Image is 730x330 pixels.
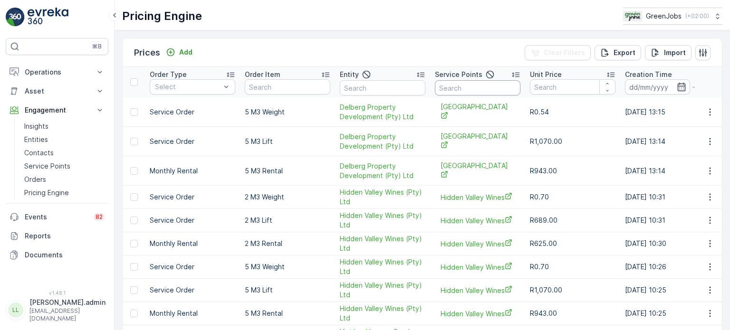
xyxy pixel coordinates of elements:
span: Hidden Valley Wines (Pty) Ltd [340,281,425,300]
span: R0.70 [530,193,549,201]
div: Toggle Row Selected [130,138,138,145]
span: R689.00 [530,216,557,224]
a: Reports [6,226,108,245]
p: Select [155,82,221,92]
img: Green_Jobs_Logo.png [623,11,642,21]
p: Asset [25,86,89,96]
img: logo [6,8,25,27]
button: GreenJobs(+02:00) [623,8,722,25]
span: R943.00 [530,167,557,175]
td: 5 M3 Weight [240,97,335,127]
p: 82 [96,213,103,221]
p: [PERSON_NAME].admin [29,298,106,307]
p: Add [179,47,192,57]
p: Service Points [24,161,70,171]
td: Monthly Rental [145,302,240,325]
a: Service Points [20,160,108,173]
div: Toggle Row Selected [130,310,138,317]
a: Hidden Valley Wines (Pty) Ltd [340,188,425,207]
button: Engagement [6,101,108,120]
span: R0.54 [530,108,549,116]
a: Documents [6,245,108,264]
p: [EMAIL_ADDRESS][DOMAIN_NAME] [29,307,106,322]
td: 2 M3 Lift [240,209,335,232]
a: Hidden Valley Wines [441,216,515,226]
button: Clear Filters [525,45,591,60]
p: Creation Time [625,70,672,79]
p: Orders [24,175,46,184]
td: 2 M3 Weight [240,186,335,209]
img: logo_light-DOdMpM7g.png [28,8,68,27]
p: - [692,81,695,93]
td: 5 M3 Rental [240,156,335,186]
td: 5 M3 Weight [240,255,335,279]
p: Clear Filters [544,48,585,57]
div: Toggle Row Selected [130,240,138,247]
a: Queens Gardens [441,132,515,151]
p: Operations [25,67,89,77]
p: Entities [24,135,48,144]
input: Search [245,79,330,94]
div: LL [8,302,23,318]
span: [GEOGRAPHIC_DATA] [441,161,515,180]
p: Engagement [25,105,89,115]
a: Hidden Valley Wines (Pty) Ltd [340,257,425,276]
span: [GEOGRAPHIC_DATA] [441,102,515,122]
p: Contacts [24,148,54,158]
td: Service Order [145,209,240,232]
span: Hidden Valley Wines [441,239,515,249]
input: Search [435,80,520,95]
a: Insights [20,120,108,133]
div: Toggle Row Selected [130,167,138,175]
input: Search [340,80,425,95]
button: Asset [6,82,108,101]
p: Pricing Engine [24,188,69,198]
p: GreenJobs [646,11,682,21]
a: Orders [20,173,108,186]
span: Hidden Valley Wines (Pty) Ltd [340,304,425,323]
a: Hidden Valley Wines [441,192,515,202]
p: Order Type [150,70,187,79]
a: Delberg Property Development (Pty) Ltd [340,103,425,122]
button: Import [645,45,692,60]
td: Monthly Rental [145,156,240,186]
p: ( +02:00 ) [685,12,709,20]
span: R0.70 [530,263,549,271]
td: Service Order [145,255,240,279]
p: Order Item [245,70,280,79]
span: v 1.48.1 [6,290,108,296]
span: [GEOGRAPHIC_DATA] [441,132,515,151]
td: 5 M3 Rental [240,302,335,325]
div: Toggle Row Selected [130,108,138,116]
span: R1,070.00 [530,286,562,294]
a: Queens Gardens [441,102,515,122]
td: 2 M3 Rental [240,232,335,255]
input: dd/mm/yyyy [625,79,690,94]
p: Insights [24,122,48,131]
a: Queens Gardens [441,161,515,180]
a: Hidden Valley Wines (Pty) Ltd [340,211,425,230]
p: Entity [340,70,359,79]
p: Import [664,48,686,57]
p: Unit Price [530,70,562,79]
p: Prices [134,46,160,59]
a: Hidden Valley Wines [441,285,515,295]
span: Hidden Valley Wines [441,262,515,272]
p: Export [614,48,635,57]
td: Service Order [145,279,240,302]
p: Service Points [435,70,482,79]
td: Service Order [145,97,240,127]
a: Pricing Engine [20,186,108,199]
button: Export [595,45,641,60]
a: Delberg Property Development (Pty) Ltd [340,161,425,180]
td: 5 M3 Lift [240,127,335,156]
button: Add [162,47,196,58]
a: Delberg Property Development (Pty) Ltd [340,132,425,151]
